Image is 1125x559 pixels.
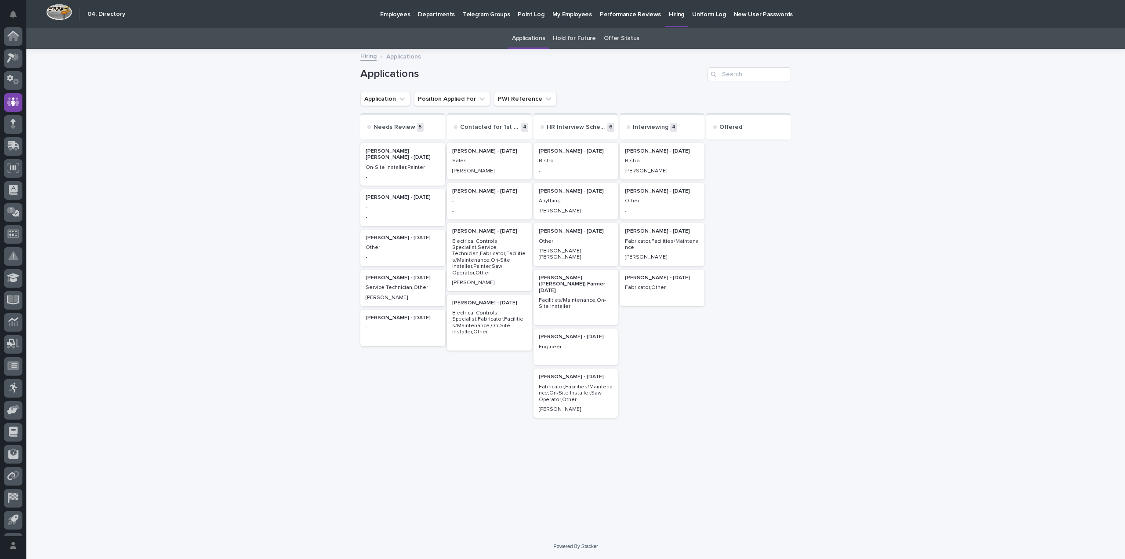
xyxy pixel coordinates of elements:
[533,329,618,365] a: [PERSON_NAME] - [DATE]Engineer-
[539,198,613,204] p: Anything
[539,374,613,380] p: [PERSON_NAME] - [DATE]
[539,248,613,261] p: [PERSON_NAME] [PERSON_NAME]
[452,158,526,164] p: Sales
[452,198,526,204] p: -
[417,123,424,132] p: 5
[87,11,125,18] h2: 04. Directory
[366,194,440,201] p: [PERSON_NAME] - [DATE]
[452,148,526,154] p: [PERSON_NAME] - [DATE]
[414,92,490,106] button: Position Applied For
[625,148,699,154] p: [PERSON_NAME] - [DATE]
[386,51,421,61] p: Applications
[620,183,704,219] a: [PERSON_NAME] - [DATE]Other-
[533,270,618,325] a: [PERSON_NAME] ([PERSON_NAME]) Farmer - [DATE]Facilities/Maintenance,On-Site Installer-
[670,123,677,132] p: 4
[512,28,545,49] a: Applications
[521,123,528,132] p: 4
[452,300,526,306] p: [PERSON_NAME] - [DATE]
[533,183,618,219] a: [PERSON_NAME] - [DATE]Anything[PERSON_NAME]
[533,223,618,266] a: [PERSON_NAME] - [DATE]Other[PERSON_NAME] [PERSON_NAME]
[539,188,613,194] p: [PERSON_NAME] - [DATE]
[625,188,699,194] p: [PERSON_NAME] - [DATE]
[360,92,410,106] button: Application
[539,208,613,214] p: [PERSON_NAME]
[452,339,526,345] p: -
[625,295,699,301] p: -
[360,143,445,186] a: [PERSON_NAME] [PERSON_NAME] - [DATE]On-Site Installer,Painter-
[708,67,791,81] input: Search
[539,384,613,403] p: Fabricator,Facilities/Maintenance,On-Site Installer,Saw Operator,Other
[447,183,532,219] a: [PERSON_NAME] - [DATE]--
[452,188,526,194] p: [PERSON_NAME] - [DATE]
[620,270,704,306] a: [PERSON_NAME] - [DATE]Fabricator,Other-
[360,230,445,266] a: [PERSON_NAME] - [DATE]Other-
[539,168,613,174] p: -
[604,28,639,49] a: Offer Status
[360,310,445,346] a: [PERSON_NAME] - [DATE]--
[539,406,613,413] p: [PERSON_NAME]
[625,238,699,251] p: Fabricator,Facilities/Maintenance
[625,208,699,214] p: -
[366,174,440,180] p: -
[452,280,526,286] p: [PERSON_NAME]
[360,51,377,61] a: Hiring
[366,275,440,281] p: [PERSON_NAME] - [DATE]
[366,148,440,161] p: [PERSON_NAME] [PERSON_NAME] - [DATE]
[625,254,699,260] p: [PERSON_NAME]
[620,223,704,266] a: [PERSON_NAME] - [DATE]Fabricator,Facilities/Maintenance[PERSON_NAME]
[625,198,699,204] p: Other
[360,189,445,226] a: [PERSON_NAME] - [DATE]--
[447,295,532,350] a: [PERSON_NAME] - [DATE]Electrical Controls Specialist,Fabricator,Facilities/Maintenance,On-Site In...
[607,123,614,132] p: 6
[4,5,22,24] button: Notifications
[452,208,526,214] p: -
[533,369,618,418] a: [PERSON_NAME] - [DATE]Fabricator,Facilities/Maintenance,On-Site Installer,Saw Operator,Other[PERS...
[625,228,699,234] p: [PERSON_NAME] - [DATE]
[452,168,526,174] p: [PERSON_NAME]
[539,354,613,360] p: -
[366,164,440,171] p: On-Site Installer,Painter
[452,238,526,276] p: Electrical Controls Specialist,Service Technician,Fabricator,Facilities/Maintenance,On-Site Insta...
[366,235,440,241] p: [PERSON_NAME] - [DATE]
[366,315,440,321] p: [PERSON_NAME] - [DATE]
[539,148,613,154] p: [PERSON_NAME] - [DATE]
[547,124,606,131] p: HR Interview Scheduled / Complete
[625,168,699,174] p: [PERSON_NAME]
[533,143,618,179] a: [PERSON_NAME] - [DATE]Bistro-
[366,295,440,301] p: [PERSON_NAME]
[460,124,519,131] p: Contacted for 1st Interview
[719,124,742,131] p: Offered
[625,275,699,281] p: [PERSON_NAME] - [DATE]
[366,214,440,220] p: -
[539,158,613,164] p: Bistro
[539,297,613,310] p: Facilities/Maintenance,On-Site Installer
[539,314,613,320] p: -
[539,238,613,245] p: Other
[539,228,613,234] p: [PERSON_NAME] - [DATE]
[366,285,440,291] p: Service Technician,Other
[539,334,613,340] p: [PERSON_NAME] - [DATE]
[539,344,613,350] p: Engineer
[46,4,72,20] img: Workspace Logo
[447,143,532,179] a: [PERSON_NAME] - [DATE]Sales[PERSON_NAME]
[539,275,613,294] p: [PERSON_NAME] ([PERSON_NAME]) Farmer - [DATE]
[366,325,440,331] p: -
[447,223,532,291] a: [PERSON_NAME] - [DATE]Electrical Controls Specialist,Service Technician,Fabricator,Facilities/Mai...
[366,254,440,260] p: -
[11,11,22,25] div: Notifications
